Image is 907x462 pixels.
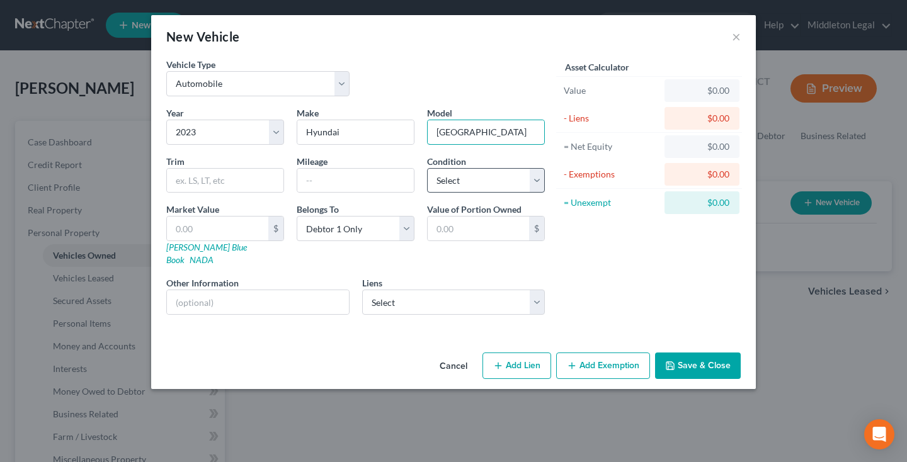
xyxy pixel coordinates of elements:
div: $0.00 [675,112,729,125]
div: $0.00 [675,84,729,97]
input: ex. Nissan [297,120,414,144]
label: Other Information [166,276,239,290]
label: Asset Calculator [565,60,629,74]
div: New Vehicle [166,28,239,45]
input: ex. Altima [428,120,544,144]
input: -- [297,169,414,193]
button: × [732,29,741,44]
button: Add Lien [482,352,551,379]
input: (optional) [167,290,349,314]
label: Vehicle Type [166,58,215,71]
input: 0.00 [428,217,529,240]
div: $0.00 [675,196,729,209]
a: NADA [190,254,214,265]
input: ex. LS, LT, etc [167,169,283,193]
input: 0.00 [167,217,268,240]
label: Year [166,106,184,120]
div: = Net Equity [564,140,659,153]
div: - Exemptions [564,168,659,181]
a: [PERSON_NAME] Blue Book [166,242,247,265]
label: Model [427,106,452,120]
div: Open Intercom Messenger [864,419,894,449]
span: Belongs To [297,204,339,215]
div: $0.00 [675,168,729,181]
label: Market Value [166,203,219,216]
button: Cancel [430,354,477,379]
div: $0.00 [675,140,729,153]
label: Mileage [297,155,328,168]
label: Condition [427,155,466,168]
div: = Unexempt [564,196,659,209]
label: Trim [166,155,185,168]
button: Add Exemption [556,352,650,379]
label: Value of Portion Owned [427,203,522,216]
span: Make [297,108,319,118]
div: - Liens [564,112,659,125]
button: Save & Close [655,352,741,379]
div: Value [564,84,659,97]
div: $ [529,217,544,240]
div: $ [268,217,283,240]
label: Liens [362,276,382,290]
